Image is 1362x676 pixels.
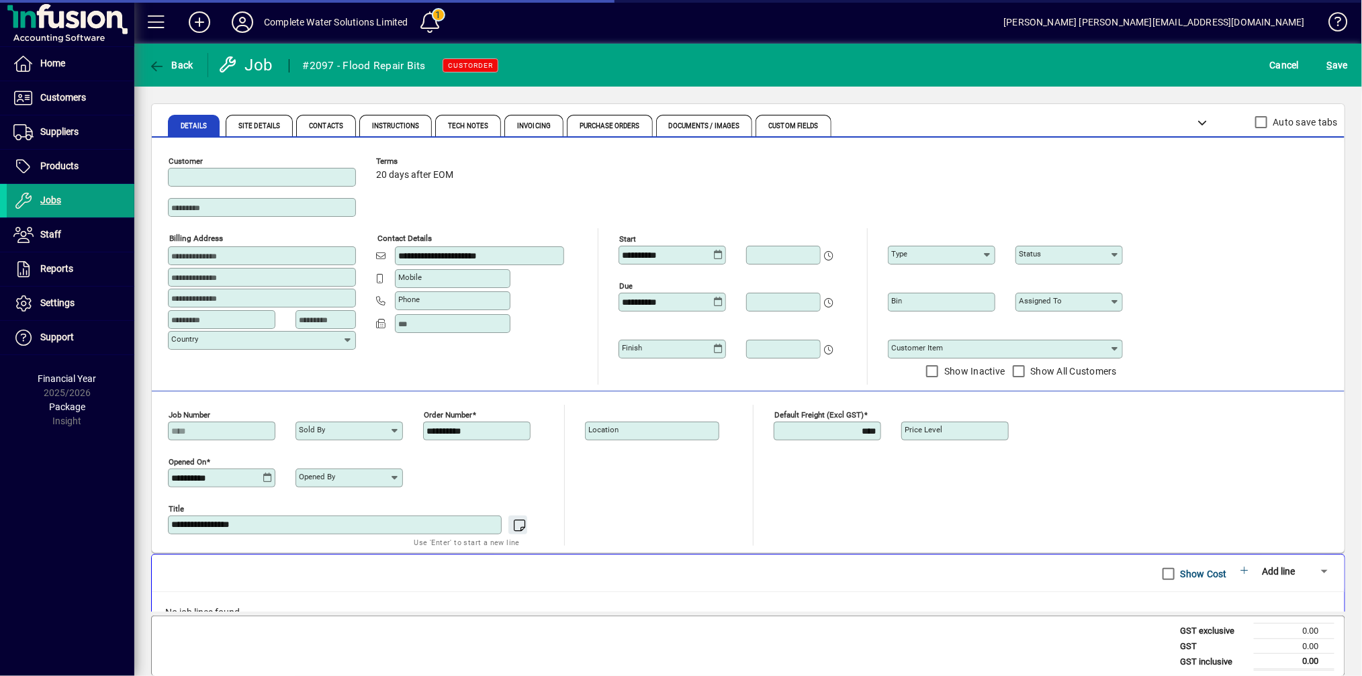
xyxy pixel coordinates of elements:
[309,123,343,130] span: Contacts
[218,54,275,76] div: Job
[619,234,636,244] mat-label: Start
[619,281,633,291] mat-label: Due
[905,425,942,434] mat-label: Price Level
[448,61,493,70] span: CUSTORDER
[40,332,74,342] span: Support
[424,410,472,420] mat-label: Order number
[1327,54,1348,76] span: ave
[7,115,134,149] a: Suppliers
[1254,654,1334,670] td: 0.00
[1173,624,1254,639] td: GST exclusive
[152,592,1345,633] div: No job lines found
[7,321,134,354] a: Support
[49,401,85,412] span: Package
[181,123,207,130] span: Details
[134,53,208,77] app-page-header-button: Back
[7,150,134,183] a: Products
[1173,638,1254,654] td: GST
[891,249,907,258] mat-label: Type
[588,425,619,434] mat-label: Location
[7,47,134,81] a: Home
[178,10,221,34] button: Add
[1254,638,1334,654] td: 0.00
[398,295,420,304] mat-label: Phone
[1271,115,1338,129] label: Auto save tabs
[1003,11,1305,33] div: [PERSON_NAME] [PERSON_NAME][EMAIL_ADDRESS][DOMAIN_NAME]
[264,11,408,33] div: Complete Water Solutions Limited
[448,123,488,130] span: Tech Notes
[1327,60,1332,70] span: S
[40,297,75,308] span: Settings
[1019,249,1041,258] mat-label: Status
[774,410,864,420] mat-label: Default Freight (excl GST)
[942,365,1005,378] label: Show Inactive
[40,126,79,137] span: Suppliers
[376,170,453,181] span: 20 days after EOM
[7,252,134,286] a: Reports
[299,425,325,434] mat-label: Sold by
[40,195,61,205] span: Jobs
[1019,296,1062,305] mat-label: Assigned to
[169,156,203,166] mat-label: Customer
[1318,3,1345,46] a: Knowledge Base
[1028,365,1118,378] label: Show All Customers
[7,218,134,252] a: Staff
[40,160,79,171] span: Products
[622,343,642,352] mat-label: Finish
[7,81,134,115] a: Customers
[669,123,740,130] span: Documents / Images
[169,410,210,420] mat-label: Job number
[376,157,457,166] span: Terms
[580,123,640,130] span: Purchase Orders
[40,229,61,240] span: Staff
[221,10,264,34] button: Profile
[414,534,520,550] mat-hint: Use 'Enter' to start a new line
[1178,567,1227,581] label: Show Cost
[517,123,551,130] span: Invoicing
[299,472,335,481] mat-label: Opened by
[169,457,206,467] mat-label: Opened On
[145,53,197,77] button: Back
[40,263,73,274] span: Reports
[1262,566,1295,577] span: Add line
[40,92,86,103] span: Customers
[40,58,65,68] span: Home
[372,123,419,130] span: Instructions
[1270,54,1300,76] span: Cancel
[169,504,184,514] mat-label: Title
[891,296,902,305] mat-label: Bin
[1173,654,1254,670] td: GST inclusive
[7,287,134,320] a: Settings
[148,60,193,70] span: Back
[768,123,818,130] span: Custom Fields
[238,123,280,130] span: Site Details
[1254,624,1334,639] td: 0.00
[171,334,198,344] mat-label: Country
[1324,53,1351,77] button: Save
[303,55,426,77] div: #2097 - Flood Repair Bits
[1267,53,1303,77] button: Cancel
[38,373,97,384] span: Financial Year
[891,343,943,352] mat-label: Customer Item
[398,273,422,282] mat-label: Mobile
